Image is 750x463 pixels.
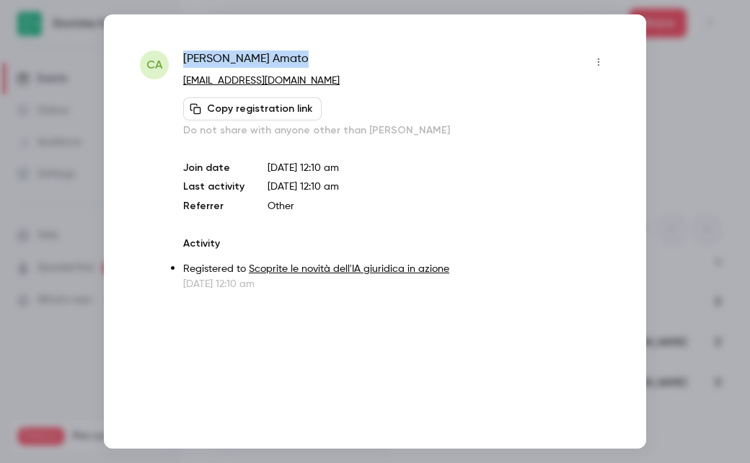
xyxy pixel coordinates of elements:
a: [EMAIL_ADDRESS][DOMAIN_NAME] [183,76,340,86]
p: [DATE] 12:10 am [183,277,610,291]
p: Last activity [183,180,244,195]
p: [DATE] 12:10 am [268,161,610,175]
span: [DATE] 12:10 am [268,182,339,192]
button: Copy registration link [183,97,322,120]
p: Join date [183,161,244,175]
p: Other [268,199,610,213]
p: Activity [183,237,610,251]
p: Registered to [183,262,610,277]
a: Scoprite le novità dell'IA giuridica in azione [249,264,449,274]
span: CA [146,56,162,74]
p: Referrer [183,199,244,213]
span: [PERSON_NAME] Amato [183,50,309,74]
p: Do not share with anyone other than [PERSON_NAME] [183,123,610,138]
